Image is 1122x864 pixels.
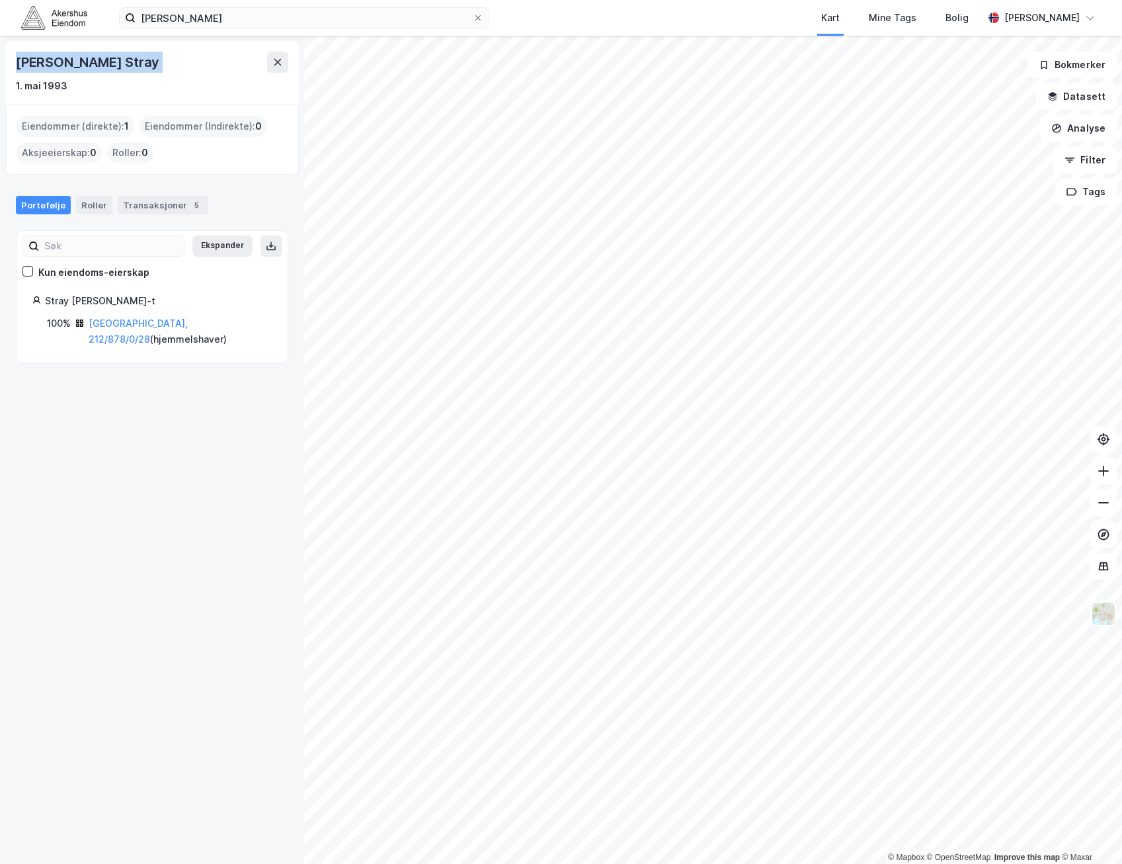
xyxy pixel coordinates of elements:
div: Roller : [107,142,153,163]
img: Z [1091,601,1116,626]
div: Roller [76,196,112,214]
img: akershus-eiendom-logo.9091f326c980b4bce74ccdd9f866810c.svg [21,6,87,29]
button: Tags [1055,179,1117,205]
button: Datasett [1036,83,1117,110]
div: Transaksjoner [118,196,208,214]
div: Eiendommer (direkte) : [17,116,134,137]
div: Portefølje [16,196,71,214]
iframe: Chat Widget [1056,800,1122,864]
div: 1. mai 1993 [16,78,67,94]
span: 1 [124,118,129,134]
a: Mapbox [888,853,924,862]
input: Søk på adresse, matrikkel, gårdeiere, leietakere eller personer [136,8,473,28]
div: [PERSON_NAME] [1004,10,1080,26]
div: 100% [47,316,71,331]
div: Kontrollprogram for chat [1056,800,1122,864]
a: OpenStreetMap [927,853,991,862]
input: Søk [39,236,184,256]
div: ( hjemmelshaver ) [89,316,272,347]
button: Analyse [1040,115,1117,142]
span: 0 [90,145,97,161]
a: [GEOGRAPHIC_DATA], 212/878/0/28 [89,318,188,345]
div: Kun eiendoms-eierskap [38,265,149,281]
button: Bokmerker [1027,52,1117,78]
div: [PERSON_NAME] Stray [16,52,162,73]
button: Filter [1053,147,1117,173]
div: Aksjeeierskap : [17,142,102,163]
div: 5 [190,198,203,212]
div: Mine Tags [869,10,916,26]
span: 0 [141,145,148,161]
div: Eiendommer (Indirekte) : [140,116,267,137]
div: Kart [821,10,840,26]
span: 0 [255,118,262,134]
div: Bolig [945,10,969,26]
a: Improve this map [994,853,1060,862]
button: Ekspander [192,236,253,257]
div: Stray [PERSON_NAME]-t [45,293,272,309]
